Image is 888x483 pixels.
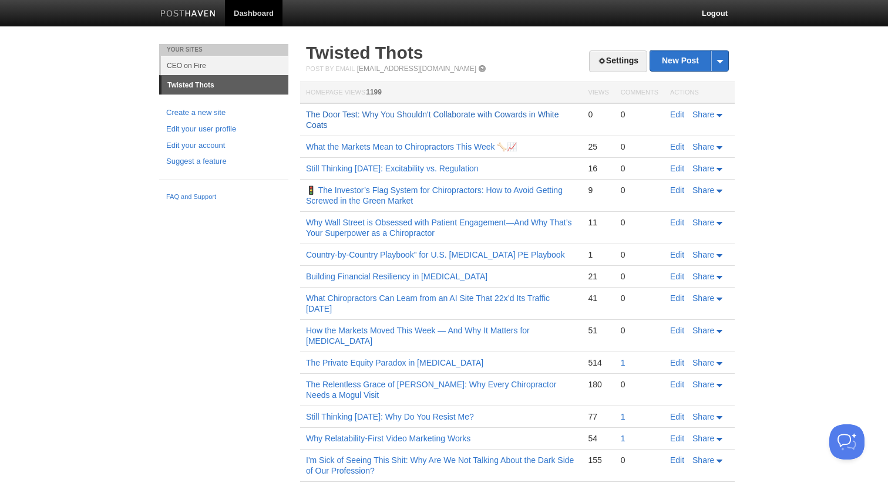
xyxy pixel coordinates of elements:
[615,82,664,104] th: Comments
[621,379,658,390] div: 0
[161,56,288,75] a: CEO on Fire
[670,164,684,173] a: Edit
[692,110,714,119] span: Share
[306,358,483,367] a: The Private Equity Paradox in [MEDICAL_DATA]
[588,217,608,228] div: 11
[366,88,382,96] span: 1199
[692,380,714,389] span: Share
[582,82,614,104] th: Views
[670,412,684,421] a: Edit
[306,272,487,281] a: Building Financial Resiliency in [MEDICAL_DATA]
[692,358,714,367] span: Share
[306,142,517,151] a: What the Markets Mean to Chiropractors This Week 🦴📈
[588,433,608,444] div: 54
[692,164,714,173] span: Share
[670,326,684,335] a: Edit
[306,185,563,205] a: 🚦 The Investor’s Flag System for Chiropractors: How to Avoid Getting Screwed in the Green Market
[692,185,714,195] span: Share
[621,185,658,195] div: 0
[670,110,684,119] a: Edit
[621,141,658,152] div: 0
[306,250,565,259] a: Country-by-Country Playbook” for U.S. [MEDICAL_DATA] PE Playbook
[621,455,658,465] div: 0
[166,123,281,136] a: Edit your user profile
[306,380,556,400] a: The Relentless Grace of [PERSON_NAME]: Why Every Chiropractor Needs a Mogul Visit
[621,217,658,228] div: 0
[692,326,714,335] span: Share
[306,43,423,62] a: Twisted Thots
[588,455,608,465] div: 155
[306,110,559,130] a: The Door Test: Why You Shouldn't Collaborate with Cowards in White Coats
[692,434,714,443] span: Share
[621,358,625,367] a: 1
[588,109,608,120] div: 0
[621,325,658,336] div: 0
[621,434,625,443] a: 1
[692,142,714,151] span: Share
[160,10,216,19] img: Posthaven-bar
[692,250,714,259] span: Share
[670,434,684,443] a: Edit
[588,185,608,195] div: 9
[670,358,684,367] a: Edit
[650,50,728,71] a: New Post
[306,455,574,475] a: I'm Sick of Seeing This Shit: Why Are We Not Talking About the Dark Side of Our Profession?
[692,293,714,303] span: Share
[306,293,550,313] a: What Chiropractors Can Learn from an AI Site That 22x’d Its Traffic [DATE]
[621,163,658,174] div: 0
[588,141,608,152] div: 25
[692,272,714,281] span: Share
[306,65,355,72] span: Post by Email
[670,380,684,389] a: Edit
[664,82,735,104] th: Actions
[588,249,608,260] div: 1
[306,326,530,346] a: How the Markets Moved This Week — And Why It Matters for [MEDICAL_DATA]
[670,250,684,259] a: Edit
[588,271,608,282] div: 21
[588,325,608,336] div: 51
[300,82,582,104] th: Homepage Views
[588,379,608,390] div: 180
[621,271,658,282] div: 0
[166,192,281,202] a: FAQ and Support
[621,293,658,303] div: 0
[588,411,608,422] div: 77
[159,44,288,56] li: Your Sites
[166,156,281,168] a: Suggest a feature
[692,412,714,421] span: Share
[306,164,479,173] a: Still Thinking [DATE]: Excitability vs. Regulation
[588,357,608,368] div: 514
[670,272,684,281] a: Edit
[621,412,625,421] a: 1
[166,107,281,119] a: Create a new site
[306,412,474,421] a: Still Thinking [DATE]: Why Do You Resist Me?
[162,76,288,94] a: Twisted Thots
[306,218,572,238] a: Why Wall Street is Obsessed with Patient Engagement—And Why That’s Your Superpower as a Chiropractor
[166,140,281,152] a: Edit your account
[357,65,476,73] a: [EMAIL_ADDRESS][DOMAIN_NAME]
[621,249,658,260] div: 0
[692,218,714,227] span: Share
[306,434,470,443] a: Why Relatability-First Video Marketing Works
[829,424,865,460] iframe: Help Scout Beacon - Open
[670,293,684,303] a: Edit
[588,293,608,303] div: 41
[621,109,658,120] div: 0
[670,455,684,465] a: Edit
[692,455,714,465] span: Share
[670,185,684,195] a: Edit
[670,142,684,151] a: Edit
[670,218,684,227] a: Edit
[589,50,647,72] a: Settings
[588,163,608,174] div: 16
